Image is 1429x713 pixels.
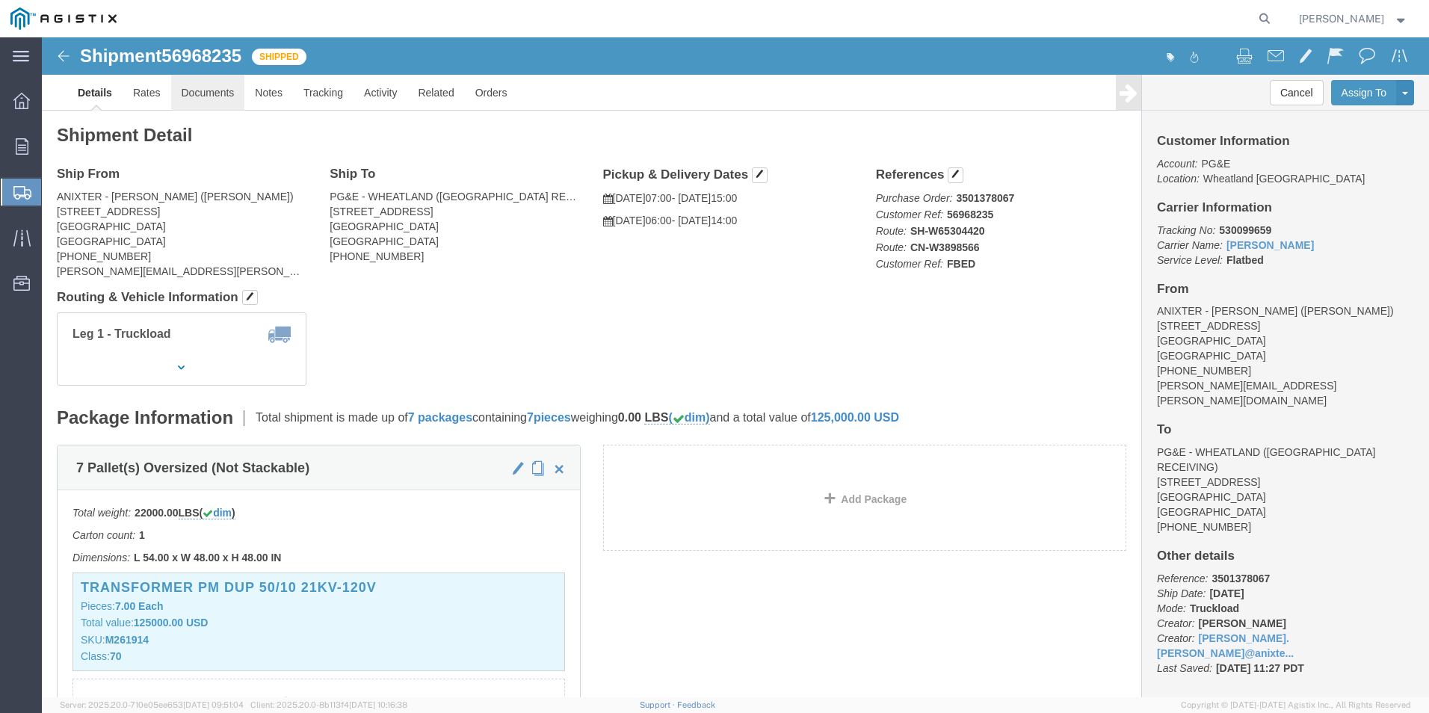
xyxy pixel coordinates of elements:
a: Support [640,700,677,709]
span: [DATE] 09:51:04 [183,700,244,709]
span: Server: 2025.20.0-710e05ee653 [60,700,244,709]
span: Rick Judd [1299,10,1384,27]
img: logo [10,7,117,30]
span: [DATE] 10:16:38 [349,700,407,709]
span: Client: 2025.20.0-8b113f4 [250,700,407,709]
iframe: FS Legacy Container [42,37,1429,697]
a: Feedback [677,700,715,709]
span: Copyright © [DATE]-[DATE] Agistix Inc., All Rights Reserved [1181,699,1411,712]
button: [PERSON_NAME] [1298,10,1409,28]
